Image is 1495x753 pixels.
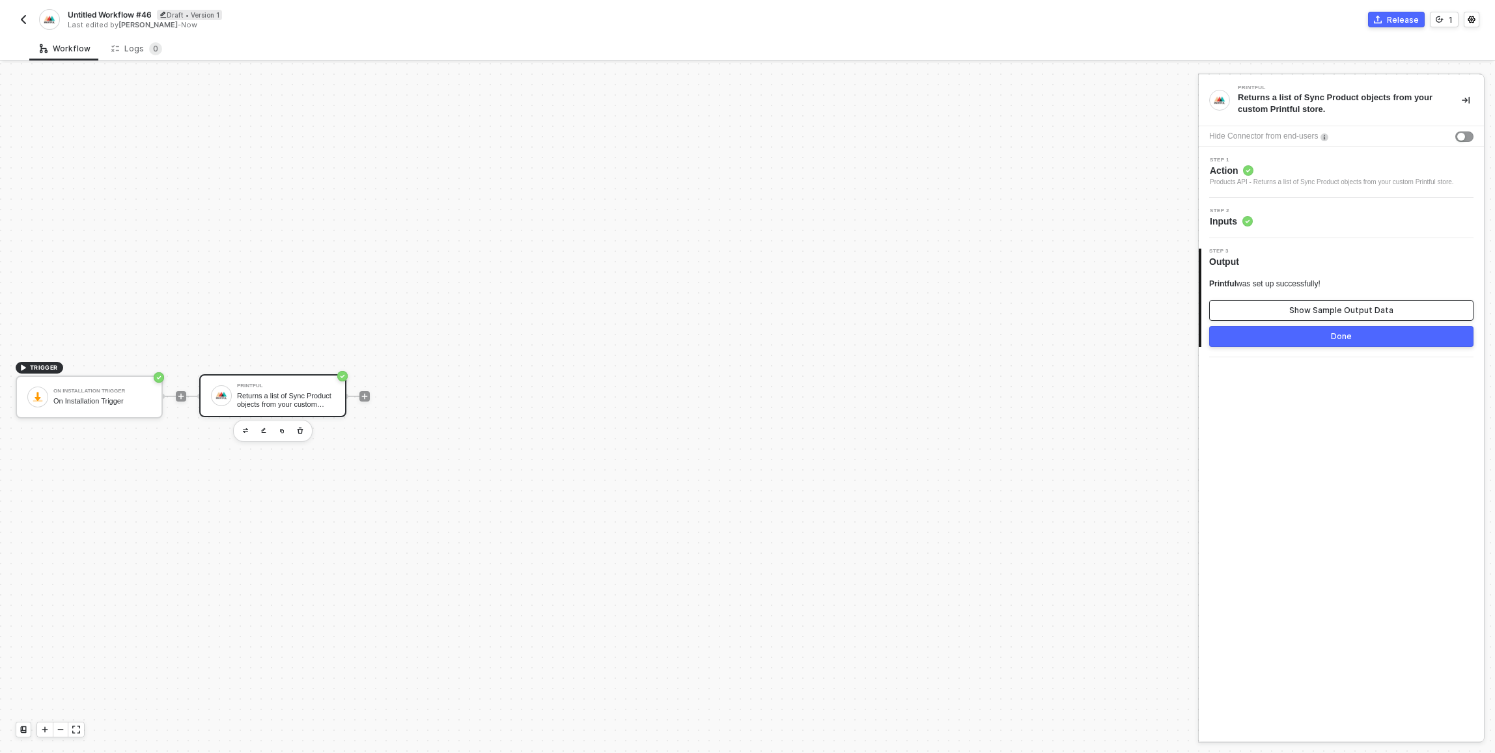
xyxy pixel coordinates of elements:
div: Last edited by - Now [68,20,746,30]
div: On Installation Trigger [53,389,151,394]
button: Show Sample Output Data [1209,300,1474,321]
span: icon-collapse-right [1462,96,1470,104]
div: Printful [1238,85,1433,90]
span: icon-edit [160,11,167,18]
button: 1 [1430,12,1459,27]
button: Done [1209,326,1474,347]
div: Show Sample Output Data [1289,305,1393,316]
div: Hide Connector from end-users [1209,130,1318,143]
img: copy-block [279,428,285,433]
div: Release [1387,14,1419,25]
img: icon [32,391,44,403]
span: Step 2 [1210,208,1253,213]
span: [PERSON_NAME] [119,20,178,29]
button: Release [1368,12,1425,27]
span: Output [1209,255,1244,268]
button: back [16,12,31,27]
span: TRIGGER [30,363,58,373]
div: Returns a list of Sync Product objects from your custom Printful store. [1238,92,1441,115]
span: icon-play [361,392,369,400]
div: 1 [1449,14,1453,25]
span: icon-minus [57,726,64,733]
div: Step 1Action Products API - Returns a list of Sync Product objects from your custom Printful store. [1199,157,1484,187]
button: copy-block [274,423,290,439]
button: edit-cred [238,423,253,439]
div: was set up successfully! [1209,279,1320,290]
div: On Installation Trigger [53,397,151,405]
span: icon-versioning [1436,16,1444,23]
div: Done [1331,331,1352,342]
span: icon-settings [1468,16,1475,23]
div: Step 3Output Printfulwas set up successfully!Show Sample Output DataDone [1199,249,1484,347]
img: icon-info [1320,133,1328,141]
span: icon-success-page [154,372,164,383]
div: Step 2Inputs [1199,208,1484,228]
span: icon-play [41,726,49,733]
span: Action [1210,164,1454,177]
img: integration-icon [1214,94,1225,106]
span: Untitled Workflow #46 [68,9,152,20]
span: icon-play [177,392,185,400]
span: icon-expand [72,726,80,733]
sup: 0 [149,42,162,55]
img: edit-cred [261,428,266,433]
div: Draft • Version 1 [157,10,222,20]
span: Step 3 [1209,249,1244,254]
span: icon-play [20,364,27,372]
span: Step 1 [1210,157,1454,163]
div: Workflow [40,44,91,54]
img: icon [216,390,227,402]
span: Printful [1209,279,1237,288]
button: edit-cred [256,423,272,439]
div: Products API - Returns a list of Sync Product objects from your custom Printful store. [1210,177,1454,187]
div: Logs [111,42,162,55]
span: icon-success-page [337,371,348,381]
span: icon-commerce [1374,16,1382,23]
div: Printful [237,383,335,389]
img: integration-icon [44,14,55,25]
img: edit-cred [243,428,248,433]
img: back [18,14,29,25]
div: Returns a list of Sync Product objects from your custom Printful store. [237,392,335,408]
span: Inputs [1210,215,1253,228]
